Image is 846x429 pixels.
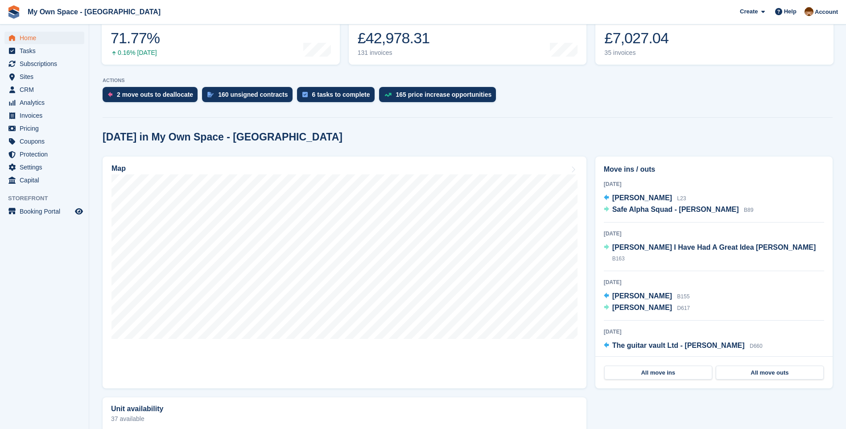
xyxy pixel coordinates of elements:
[604,328,824,336] div: [DATE]
[297,87,379,107] a: 6 tasks to complete
[4,32,84,44] a: menu
[302,92,308,97] img: task-75834270c22a3079a89374b754ae025e5fb1db73e45f91037f5363f120a921f8.svg
[4,148,84,161] a: menu
[103,157,586,388] a: Map
[604,291,690,302] a: [PERSON_NAME] B155
[604,278,824,286] div: [DATE]
[4,161,84,173] a: menu
[117,91,193,98] div: 2 move outs to deallocate
[750,343,763,349] span: D660
[20,45,73,57] span: Tasks
[108,92,112,97] img: move_outs_to_deallocate_icon-f764333ba52eb49d3ac5e1228854f67142a1ed5810a6f6cc68b1a99e826820c5.svg
[4,45,84,57] a: menu
[604,180,824,188] div: [DATE]
[102,8,340,65] a: Occupancy 71.77% 0.16% [DATE]
[815,8,838,16] span: Account
[103,87,202,107] a: 2 move outs to deallocate
[24,4,164,19] a: My Own Space - [GEOGRAPHIC_DATA]
[612,304,672,311] span: [PERSON_NAME]
[612,206,739,213] span: Safe Alpha Squad - [PERSON_NAME]
[677,305,690,311] span: D617
[7,5,21,19] img: stora-icon-8386f47178a22dfd0bd8f6a31ec36ba5ce8667c1dd55bd0f319d3a0aa187defe.svg
[604,204,754,216] a: Safe Alpha Squad - [PERSON_NAME] B89
[612,256,625,262] span: B163
[604,230,824,238] div: [DATE]
[4,109,84,122] a: menu
[20,205,73,218] span: Booking Portal
[103,131,343,143] h2: [DATE] in My Own Space - [GEOGRAPHIC_DATA]
[20,135,73,148] span: Coupons
[604,193,686,204] a: [PERSON_NAME] L23
[379,87,501,107] a: 165 price increase opportunities
[349,8,587,65] a: Month-to-date sales £42,978.31 131 invoices
[612,243,816,251] span: [PERSON_NAME] I Have Had A Great Idea [PERSON_NAME]
[312,91,370,98] div: 6 tasks to complete
[604,242,824,264] a: [PERSON_NAME] I Have Had A Great Idea [PERSON_NAME] B163
[20,148,73,161] span: Protection
[604,49,669,57] div: 35 invoices
[20,70,73,83] span: Sites
[20,96,73,109] span: Analytics
[677,195,686,202] span: L23
[4,58,84,70] a: menu
[604,302,690,314] a: [PERSON_NAME] D617
[396,91,492,98] div: 165 price increase opportunities
[218,91,288,98] div: 160 unsigned contracts
[604,164,824,175] h2: Move ins / outs
[111,405,163,413] h2: Unit availability
[612,342,745,349] span: The guitar vault Ltd - [PERSON_NAME]
[358,29,430,47] div: £42,978.31
[612,194,672,202] span: [PERSON_NAME]
[20,109,73,122] span: Invoices
[384,93,392,97] img: price_increase_opportunities-93ffe204e8149a01c8c9dc8f82e8f89637d9d84a8eef4429ea346261dce0b2c0.svg
[604,29,669,47] div: £7,027.04
[20,161,73,173] span: Settings
[111,165,126,173] h2: Map
[103,78,833,83] p: ACTIONS
[805,7,813,16] img: Paula Harris
[604,340,763,352] a: The guitar vault Ltd - [PERSON_NAME] D660
[207,92,214,97] img: contract_signature_icon-13c848040528278c33f63329250d36e43548de30e8caae1d1a13099fd9432cc5.svg
[740,7,758,16] span: Create
[20,32,73,44] span: Home
[604,366,712,380] a: All move ins
[784,7,796,16] span: Help
[4,135,84,148] a: menu
[4,83,84,96] a: menu
[20,174,73,186] span: Capital
[595,8,834,65] a: Awaiting payment £7,027.04 35 invoices
[4,122,84,135] a: menu
[677,293,689,300] span: B155
[20,83,73,96] span: CRM
[8,194,89,203] span: Storefront
[4,205,84,218] a: menu
[111,49,160,57] div: 0.16% [DATE]
[20,58,73,70] span: Subscriptions
[202,87,297,107] a: 160 unsigned contracts
[4,174,84,186] a: menu
[612,292,672,300] span: [PERSON_NAME]
[4,70,84,83] a: menu
[716,366,824,380] a: All move outs
[744,207,753,213] span: B89
[4,96,84,109] a: menu
[74,206,84,217] a: Preview store
[20,122,73,135] span: Pricing
[111,29,160,47] div: 71.77%
[111,416,578,422] p: 37 available
[358,49,430,57] div: 131 invoices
